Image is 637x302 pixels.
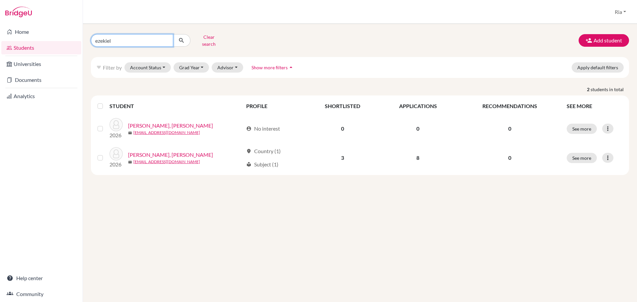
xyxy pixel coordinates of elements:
button: Grad Year [174,62,209,73]
i: arrow_drop_up [288,64,294,71]
span: location_on [246,149,251,154]
button: Advisor [212,62,243,73]
div: Subject (1) [246,160,278,168]
span: account_circle [246,126,251,131]
span: students in total [591,86,629,93]
th: RECOMMENDATIONS [457,98,563,114]
a: [EMAIL_ADDRESS][DOMAIN_NAME] [133,130,200,136]
span: Show more filters [251,65,288,70]
a: Students [1,41,81,54]
img: Shawn Wondo, Ezekiel [109,147,123,160]
th: STUDENT [109,98,242,114]
td: 0 [306,114,379,143]
button: See more [567,124,597,134]
p: 2026 [109,131,123,139]
p: 0 [461,154,559,162]
span: mail [128,131,132,135]
button: Ria [612,6,629,18]
button: Account Status [124,62,171,73]
a: Help center [1,272,81,285]
i: filter_list [96,65,102,70]
button: Apply default filters [572,62,624,73]
p: 2026 [109,160,123,168]
a: Community [1,287,81,301]
button: Clear search [190,32,227,49]
input: Find student by name... [91,34,173,47]
a: [PERSON_NAME], [PERSON_NAME] [128,122,213,130]
th: SHORTLISTED [306,98,379,114]
a: [PERSON_NAME], [PERSON_NAME] [128,151,213,159]
button: See more [567,153,597,163]
strong: 2 [587,86,591,93]
td: 0 [379,114,457,143]
a: Documents [1,73,81,87]
img: Ezekiel Girsang, Schatz [109,118,123,131]
a: [EMAIL_ADDRESS][DOMAIN_NAME] [133,159,200,165]
button: Show more filtersarrow_drop_up [246,62,300,73]
p: 0 [461,125,559,133]
th: APPLICATIONS [379,98,457,114]
span: Filter by [103,64,122,71]
a: Universities [1,57,81,71]
a: Home [1,25,81,38]
button: Add student [579,34,629,47]
img: Bridge-U [5,7,32,17]
span: mail [128,160,132,164]
th: SEE MORE [563,98,626,114]
td: 8 [379,143,457,172]
th: PROFILE [242,98,306,114]
div: Country (1) [246,147,281,155]
a: Analytics [1,90,81,103]
td: 3 [306,143,379,172]
div: No interest [246,125,280,133]
span: local_library [246,162,251,167]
